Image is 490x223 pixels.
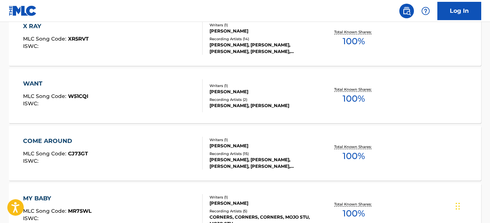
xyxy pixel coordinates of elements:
p: Total Known Shares: [334,144,373,150]
div: WANT [23,79,88,88]
div: COME AROUND [23,137,88,145]
span: MLC Song Code : [23,150,68,157]
span: ISWC : [23,43,40,49]
div: Drag [456,195,460,217]
a: COME AROUNDMLC Song Code:CJ73GTISWC:Writers (1)[PERSON_NAME]Recording Artists (15)[PERSON_NAME], ... [9,126,481,181]
span: CJ73GT [68,150,88,157]
div: [PERSON_NAME], [PERSON_NAME], [PERSON_NAME], [PERSON_NAME], [PERSON_NAME] [210,42,315,55]
div: [PERSON_NAME], [PERSON_NAME], [PERSON_NAME], [PERSON_NAME], [PERSON_NAME] [210,156,315,170]
div: [PERSON_NAME] [210,200,315,207]
span: W51CQI [68,93,88,99]
span: ISWC : [23,100,40,107]
div: Writers ( 1 ) [210,83,315,88]
p: Total Known Shares: [334,87,373,92]
span: MLC Song Code : [23,208,68,214]
div: MY BABY [23,194,91,203]
img: search [402,7,411,15]
span: MLC Song Code : [23,93,68,99]
a: Log In [437,2,481,20]
p: Total Known Shares: [334,201,373,207]
div: Writers ( 1 ) [210,22,315,28]
span: 100 % [343,150,365,163]
div: [PERSON_NAME] [210,143,315,149]
div: Recording Artists ( 5 ) [210,208,315,214]
span: 100 % [343,35,365,48]
div: Help [418,4,433,18]
img: MLC Logo [9,5,37,16]
div: Recording Artists ( 2 ) [210,97,315,102]
div: Recording Artists ( 14 ) [210,36,315,42]
div: Writers ( 1 ) [210,137,315,143]
div: Writers ( 1 ) [210,194,315,200]
span: MR75WL [68,208,91,214]
span: 100 % [343,92,365,105]
a: WANTMLC Song Code:W51CQIISWC:Writers (1)[PERSON_NAME]Recording Artists (2)[PERSON_NAME], [PERSON_... [9,68,481,123]
div: X RAY [23,22,89,31]
iframe: Chat Widget [453,188,490,223]
a: X RAYMLC Song Code:XR5RVTISWC:Writers (1)[PERSON_NAME]Recording Artists (14)[PERSON_NAME], [PERSO... [9,11,481,66]
span: XR5RVT [68,35,89,42]
div: Recording Artists ( 15 ) [210,151,315,156]
a: Public Search [399,4,414,18]
span: ISWC : [23,215,40,222]
div: [PERSON_NAME], [PERSON_NAME] [210,102,315,109]
div: [PERSON_NAME] [210,88,315,95]
span: 100 % [343,207,365,220]
div: [PERSON_NAME] [210,28,315,34]
p: Total Known Shares: [334,29,373,35]
span: ISWC : [23,158,40,164]
img: help [421,7,430,15]
span: MLC Song Code : [23,35,68,42]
